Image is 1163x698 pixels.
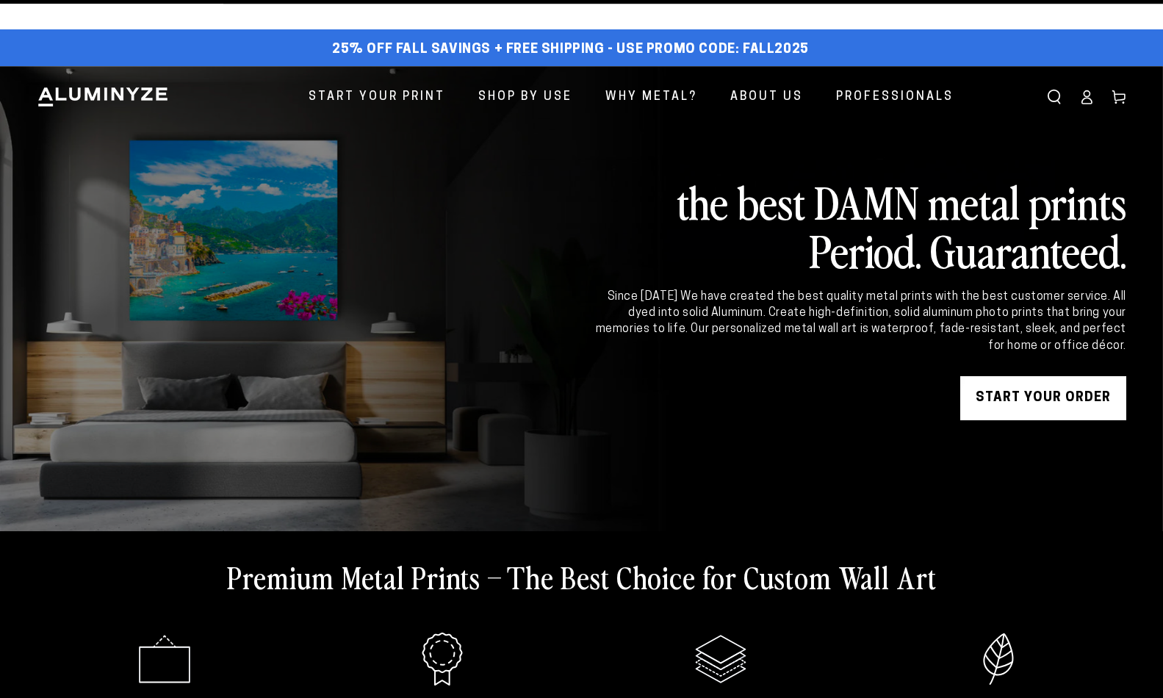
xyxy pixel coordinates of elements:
[478,87,572,108] span: Shop By Use
[593,289,1126,355] div: Since [DATE] We have created the best quality metal prints with the best customer service. All dy...
[960,376,1126,420] a: START YOUR Order
[1038,81,1070,113] summary: Search our site
[825,78,965,117] a: Professionals
[298,78,456,117] a: Start Your Print
[467,78,583,117] a: Shop By Use
[836,87,954,108] span: Professionals
[730,87,803,108] span: About Us
[605,87,697,108] span: Why Metal?
[332,42,809,58] span: 25% off FALL Savings + Free Shipping - Use Promo Code: FALL2025
[593,177,1126,274] h2: the best DAMN metal prints Period. Guaranteed.
[37,86,169,108] img: Aluminyze
[309,87,445,108] span: Start Your Print
[594,78,708,117] a: Why Metal?
[719,78,814,117] a: About Us
[227,558,937,596] h2: Premium Metal Prints – The Best Choice for Custom Wall Art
